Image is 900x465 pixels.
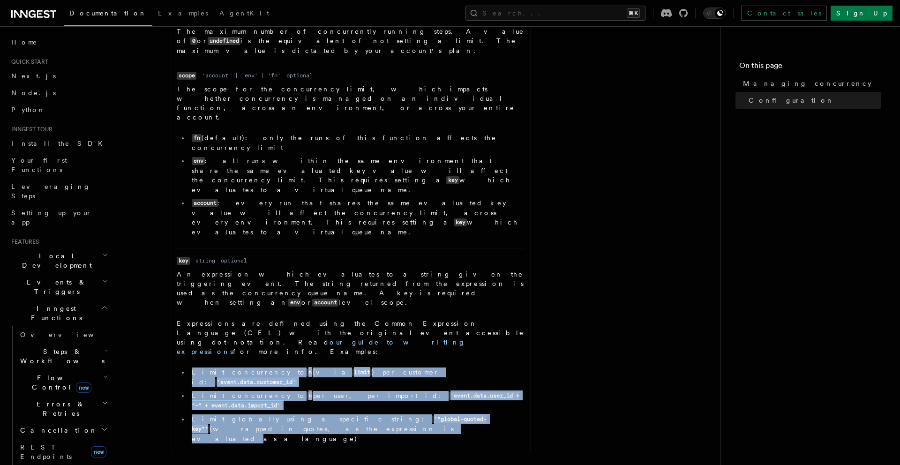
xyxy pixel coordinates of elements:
[749,96,834,105] span: Configuration
[7,247,110,274] button: Local Development
[16,399,102,418] span: Errors & Retries
[11,72,56,80] span: Next.js
[177,319,525,356] p: Expressions are defined using the Common Expression Language (CEL) with the original event access...
[352,368,372,376] code: limit
[7,300,110,326] button: Inngest Functions
[7,126,52,133] span: Inngest tour
[208,37,240,45] code: undefined
[189,133,525,152] li: (default): only the runs of this function affects the concurrency limit
[7,277,102,296] span: Events & Triggers
[7,67,110,84] a: Next.js
[177,257,190,265] code: key
[214,3,275,25] a: AgentKit
[189,414,525,443] li: Limit globally using a specific string: (wrapped in quotes, as the expression is evaluated as a l...
[7,274,110,300] button: Events & Triggers
[189,367,525,387] li: Limit concurrency to (via ) per customer id:
[7,178,110,204] a: Leveraging Steps
[189,198,525,237] li: : every run that shares the same evaluated key value will affect the concurrency limit, across ev...
[16,439,110,465] a: REST Endpointsnew
[192,134,202,142] code: fn
[7,304,101,322] span: Inngest Functions
[69,9,147,17] span: Documentation
[743,79,871,88] span: Managing concurrency
[16,426,97,435] span: Cancellation
[219,9,269,17] span: AgentKit
[177,270,525,307] p: An expression which evaluates to a string given the triggering event. The string returned from th...
[831,6,892,21] a: Sign Up
[7,58,48,66] span: Quick start
[16,347,105,366] span: Steps & Workflows
[215,378,297,386] code: 'event.data.customer_id'
[7,34,110,51] a: Home
[446,176,459,184] code: key
[286,72,313,79] dd: optional
[454,218,467,226] code: key
[16,422,110,439] button: Cancellation
[7,251,102,270] span: Local Development
[739,60,881,75] h4: On this page
[11,140,108,147] span: Install the SDK
[16,396,110,422] button: Errors & Retries
[189,156,525,195] li: : all runs within the same environment that share the same evaluated key value will affect the co...
[190,37,197,45] code: 0
[465,6,645,21] button: Search...⌘K
[177,27,525,55] p: The maximum number of concurrently running steps. A value of or is the equivalent of not setting ...
[16,326,110,343] a: Overview
[221,257,247,264] dd: optional
[7,204,110,231] a: Setting up your app
[11,157,67,173] span: Your first Functions
[16,343,110,369] button: Steps & Workflows
[627,8,640,18] kbd: ⌘K
[20,331,117,338] span: Overview
[91,446,106,457] span: new
[76,382,91,393] span: new
[11,37,37,47] span: Home
[189,391,525,411] li: Limit concurrency to per user, per import id:
[7,238,39,246] span: Features
[7,84,110,101] a: Node.js
[177,84,525,122] p: The scope for the concurrency limit, which impacts whether concurrency is managed on an individua...
[11,209,92,226] span: Setting up your app
[11,89,56,97] span: Node.js
[703,7,726,19] button: Toggle dark mode
[202,72,281,79] dd: 'account' | 'env' | 'fn'
[177,72,196,80] code: scope
[312,299,338,307] code: account
[739,75,881,92] a: Managing concurrency
[64,3,152,26] a: Documentation
[11,183,90,200] span: Leveraging Steps
[307,368,313,376] code: n
[152,3,214,25] a: Examples
[7,135,110,152] a: Install the SDK
[745,92,881,109] a: Configuration
[307,392,313,400] code: n
[16,373,103,392] span: Flow Control
[16,369,110,396] button: Flow Controlnew
[20,443,72,460] span: REST Endpoints
[177,338,465,355] a: our guide to writing expressions
[288,299,301,307] code: env
[11,106,45,113] span: Python
[7,152,110,178] a: Your first Functions
[741,6,827,21] a: Contact sales
[7,101,110,118] a: Python
[195,257,215,264] dd: string
[158,9,208,17] span: Examples
[192,199,218,207] code: account
[192,157,205,165] code: env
